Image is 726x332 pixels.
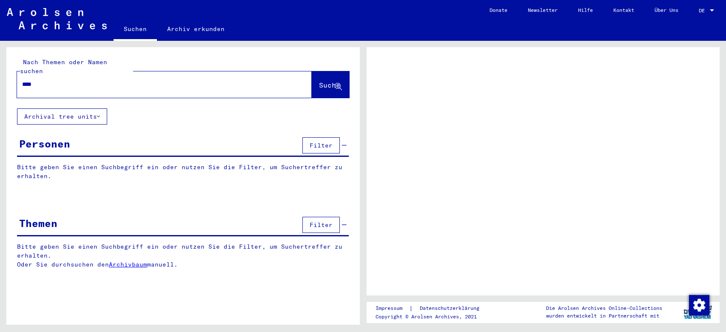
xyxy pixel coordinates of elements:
[312,71,349,98] button: Suche
[114,19,157,41] a: Suchen
[19,136,70,151] div: Personen
[546,312,662,320] p: wurden entwickelt in Partnerschaft mit
[413,304,490,313] a: Datenschutzerklärung
[17,108,107,125] button: Archival tree units
[376,304,490,313] div: |
[302,217,340,233] button: Filter
[699,8,708,14] span: DE
[157,19,235,39] a: Archiv erkunden
[546,304,662,312] p: Die Arolsen Archives Online-Collections
[17,242,349,269] p: Bitte geben Sie einen Suchbegriff ein oder nutzen Sie die Filter, um Suchertreffer zu erhalten. O...
[310,142,333,149] span: Filter
[319,81,340,89] span: Suche
[7,8,107,29] img: Arolsen_neg.svg
[17,163,349,181] p: Bitte geben Sie einen Suchbegriff ein oder nutzen Sie die Filter, um Suchertreffer zu erhalten.
[376,304,409,313] a: Impressum
[682,301,714,323] img: yv_logo.png
[302,137,340,153] button: Filter
[376,313,490,321] p: Copyright © Arolsen Archives, 2021
[109,261,147,268] a: Archivbaum
[19,216,57,231] div: Themen
[310,221,333,229] span: Filter
[20,58,107,75] mat-label: Nach Themen oder Namen suchen
[689,295,709,315] img: Zustimmung ändern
